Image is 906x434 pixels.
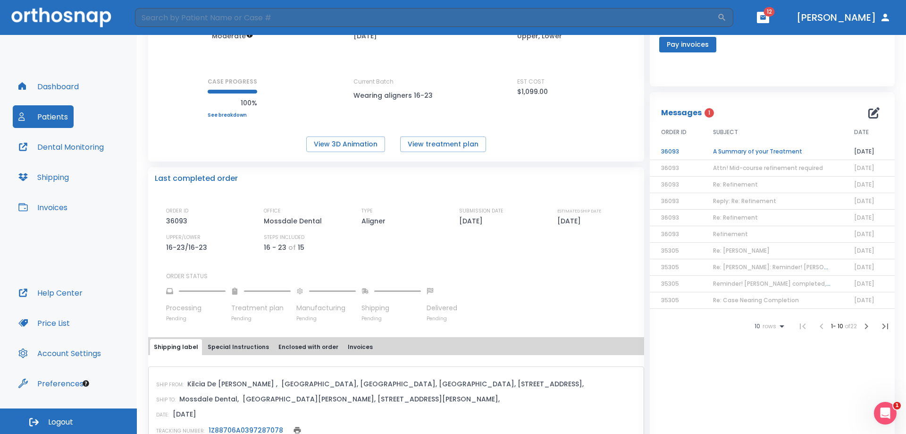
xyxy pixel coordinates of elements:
p: Pending [427,315,457,322]
p: Aligner [361,215,389,227]
button: Preferences [13,372,89,395]
p: of [288,242,296,253]
p: ORDER STATUS [166,272,638,281]
p: STEPS INCLUDED [264,233,304,242]
button: Invoices [13,196,73,219]
span: 35305 [661,263,679,271]
p: Shipping [361,303,421,313]
div: tabs [150,339,642,355]
span: ORDER ID [661,128,687,136]
button: View 3D Animation [306,136,385,152]
p: Pending [361,315,421,322]
span: Re: Refinement [713,213,758,221]
p: [DATE] [459,215,486,227]
span: rows [760,323,776,330]
p: SHIP TO: [156,396,176,404]
p: Manufacturing [296,303,356,313]
span: 35305 [661,280,679,288]
p: 36093 [166,215,191,227]
p: [GEOGRAPHIC_DATA][PERSON_NAME], [STREET_ADDRESS][PERSON_NAME], [243,393,500,405]
span: 1 [705,108,714,118]
button: Enclosed with order [275,339,342,355]
span: [DATE] [854,247,874,255]
p: [DATE] [353,30,377,42]
span: 1 - 10 [831,322,845,330]
span: [DATE] [854,180,874,188]
span: [DATE] [854,263,874,271]
span: 10 [755,323,760,330]
p: Wearing aligners 16-23 [353,90,438,101]
p: Treatment plan [231,303,291,313]
p: Kilcia De [PERSON_NAME] , [187,378,277,390]
span: SUBJECT [713,128,738,136]
p: EST COST [517,77,545,86]
span: [DATE] [854,230,874,238]
span: DATE [854,128,869,136]
button: Shipping label [150,339,202,355]
span: Reminder! [PERSON_NAME] completed, please assess final result! [713,280,904,288]
span: 36093 [661,180,679,188]
p: 16 - 23 [264,242,286,253]
p: Mossdale Dental [264,215,325,227]
div: Tooltip anchor [82,379,90,388]
p: 15 [298,242,304,253]
button: Price List [13,312,75,334]
span: 36093 [661,197,679,205]
p: TYPE [361,207,373,215]
button: Dental Monitoring [13,136,109,158]
p: Pending [166,315,226,322]
button: Shipping [13,166,75,188]
span: 36093 [661,230,679,238]
button: Patients [13,105,74,128]
input: Search by Patient Name or Case # [135,8,717,27]
button: Pay invoices [659,37,716,52]
span: [DATE] [854,296,874,304]
p: 16-23/16-23 [166,242,210,253]
p: DATE: [156,411,169,419]
span: Logout [48,417,73,427]
p: Last completed order [155,173,238,184]
p: Current Batch [353,77,438,86]
span: 36093 [661,213,679,221]
td: A Summary of your Treatment [702,144,843,160]
span: Re: [PERSON_NAME] [713,247,770,255]
span: [DATE] [854,213,874,221]
img: Orthosnap [11,8,111,27]
iframe: Intercom live chat [874,402,897,425]
button: Dashboard [13,75,84,98]
a: Account Settings [13,342,107,365]
p: SHIP FROM: [156,381,184,389]
p: [DATE] [557,215,584,227]
p: $1,099.00 [517,86,548,97]
p: CASE PROGRESS [208,77,257,86]
span: 35305 [661,296,679,304]
span: [DATE] [854,164,874,172]
span: Reply: Re: Refinement [713,197,776,205]
span: Re: Refinement [713,180,758,188]
p: ORDER ID [166,207,188,215]
button: [PERSON_NAME] [793,9,895,26]
span: 12 [764,7,775,17]
p: Delivered [427,303,457,313]
span: Refinement [713,230,748,238]
p: Upper, Lower [517,30,562,42]
a: Help Center [13,281,88,304]
span: Re: Case Nearing Completion [713,296,799,304]
button: View treatment plan [400,136,486,152]
span: Attn! Mid-course refinement required [713,164,823,172]
p: SUBMISSION DATE [459,207,503,215]
button: Special Instructions [204,339,273,355]
span: of 22 [845,322,857,330]
span: [DATE] [854,280,874,288]
p: Mossdale Dental, [179,393,239,405]
p: Messages [661,107,702,119]
p: OFFICE [264,207,281,215]
td: 36093 [650,144,702,160]
span: [DATE] [854,197,874,205]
